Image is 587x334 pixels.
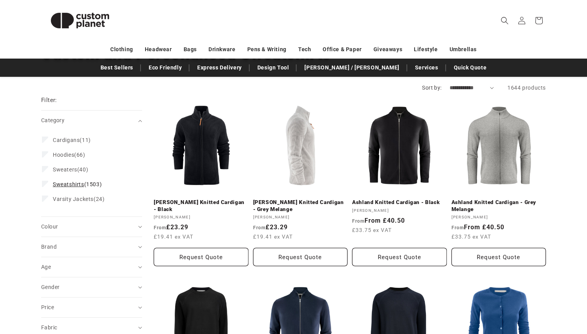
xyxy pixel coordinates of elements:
a: Giveaways [373,43,402,56]
a: Bags [184,43,197,56]
a: Services [411,61,442,74]
span: Age [41,264,51,270]
a: Best Sellers [97,61,137,74]
summary: Age (0 selected) [41,257,142,277]
a: Tech [298,43,311,56]
span: Varsity Jackets [53,196,94,202]
a: Lifestyle [414,43,438,56]
summary: Search [496,12,513,29]
span: Sweaters [53,166,77,173]
summary: Category (0 selected) [41,111,142,130]
span: Gender [41,284,59,290]
summary: Price [41,298,142,317]
span: (66) [53,151,85,158]
span: Category [41,117,64,123]
a: Ashland Knitted Cardigan - Black [352,199,447,206]
span: (40) [53,166,88,173]
a: [PERSON_NAME] Knitted Cardigan - Black [154,199,248,213]
a: [PERSON_NAME] Knitted Cardigan - Grey Melange [253,199,348,213]
a: [PERSON_NAME] / [PERSON_NAME] [300,61,403,74]
span: Cardigans [53,137,80,143]
span: Sweatshirts [53,181,84,187]
img: Custom Planet [41,3,119,38]
a: Ashland Knitted Cardigan - Grey Melange [452,199,546,213]
a: Headwear [145,43,172,56]
a: Eco Friendly [145,61,186,74]
span: Fabric [41,324,57,331]
span: Price [41,304,54,310]
span: (11) [53,137,91,144]
span: Colour [41,223,58,230]
span: 1644 products [507,85,546,91]
a: Umbrellas [450,43,477,56]
a: Pens & Writing [247,43,287,56]
a: Office & Paper [323,43,361,56]
span: Brand [41,244,57,250]
button: Request Quote [154,248,248,266]
button: Request Quote [452,248,546,266]
label: Sort by: [422,85,441,91]
span: (1503) [53,181,102,188]
button: Request Quote [253,248,348,266]
h2: Filter: [41,96,57,105]
a: Drinkware [208,43,235,56]
a: Quick Quote [450,61,491,74]
a: Design Tool [254,61,293,74]
iframe: Chat Widget [453,250,587,334]
summary: Colour (0 selected) [41,217,142,237]
span: (24) [53,196,104,202]
a: Clothing [110,43,133,56]
span: Hoodies [53,152,74,158]
summary: Gender (0 selected) [41,277,142,297]
button: Request Quote [352,248,447,266]
summary: Brand (0 selected) [41,237,142,257]
a: Express Delivery [193,61,246,74]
